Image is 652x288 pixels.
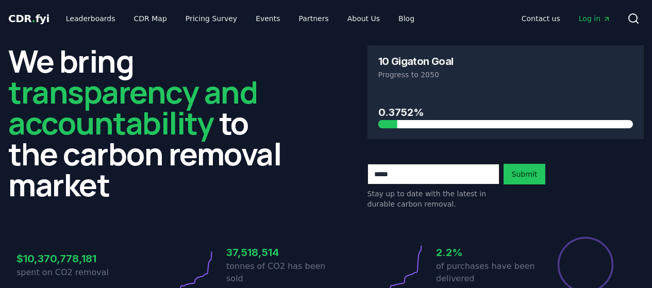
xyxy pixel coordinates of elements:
a: CDR Map [126,9,175,28]
a: Leaderboards [58,9,124,28]
a: Log in [571,9,619,28]
span: . [32,12,36,25]
span: transparency and accountability [8,71,257,144]
a: Events [247,9,288,28]
p: Progress to 2050 [378,70,633,80]
h3: 0.3752% [378,105,633,120]
h2: We bring to the carbon removal market [8,45,285,200]
span: Log in [579,13,611,24]
h3: 37,518,514 [226,245,326,260]
nav: Main [513,9,619,28]
p: tonnes of CO2 has been sold [226,260,326,285]
h3: 10 Gigaton Goal [378,56,454,66]
a: Partners [291,9,337,28]
p: of purchases have been delivered [436,260,536,285]
a: Blog [390,9,423,28]
a: About Us [339,9,388,28]
h3: $10,370,778,181 [16,251,116,266]
h3: 2.2% [436,245,536,260]
button: Submit [504,164,546,184]
p: Stay up to date with the latest in durable carbon removal. [367,189,499,209]
span: CDR fyi [8,12,49,25]
p: spent on CO2 removal [16,266,116,279]
nav: Main [58,9,423,28]
a: Contact us [513,9,569,28]
a: Pricing Survey [177,9,245,28]
a: CDR.fyi [8,11,49,26]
